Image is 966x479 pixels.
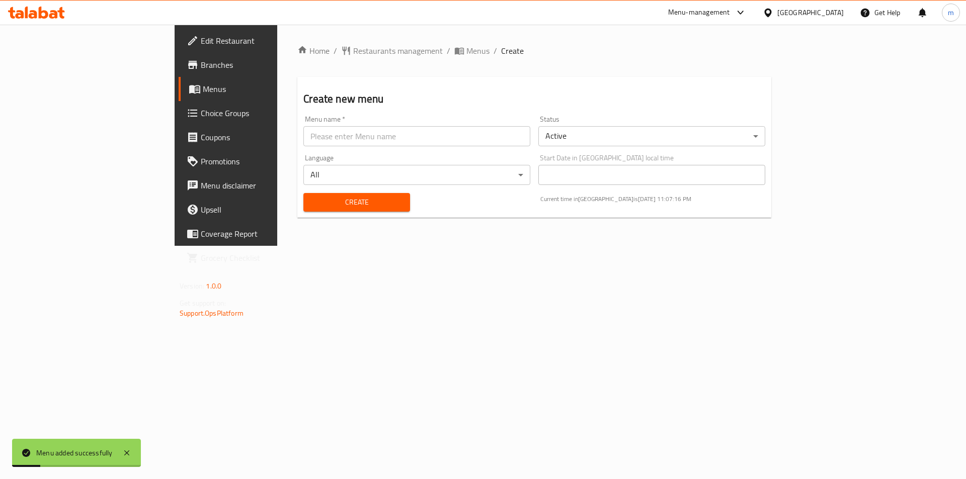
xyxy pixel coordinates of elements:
[179,125,336,149] a: Coupons
[303,126,530,146] input: Please enter Menu name
[353,45,443,57] span: Restaurants management
[668,7,730,19] div: Menu-management
[303,193,410,212] button: Create
[201,107,328,119] span: Choice Groups
[540,195,765,204] p: Current time in [GEOGRAPHIC_DATA] is [DATE] 11:07:16 PM
[538,126,765,146] div: Active
[179,53,336,77] a: Branches
[179,149,336,173] a: Promotions
[201,35,328,47] span: Edit Restaurant
[454,45,490,57] a: Menus
[201,179,328,191] span: Menu disclaimer
[179,29,336,53] a: Edit Restaurant
[180,279,204,293] span: Version:
[311,196,401,209] span: Create
[501,45,524,57] span: Create
[179,77,336,101] a: Menus
[179,246,336,270] a: Grocery Checklist
[297,45,771,57] nav: breadcrumb
[201,204,328,216] span: Upsell
[36,447,113,458] div: Menu added successfully
[201,228,328,240] span: Coverage Report
[447,45,450,57] li: /
[201,252,328,264] span: Grocery Checklist
[303,91,765,107] h2: Create new menu
[180,297,226,310] span: Get support on:
[179,222,336,246] a: Coverage Report
[303,165,530,185] div: All
[203,83,328,95] span: Menus
[948,7,954,18] span: m
[180,307,244,320] a: Support.OpsPlatform
[201,131,328,143] span: Coupons
[179,101,336,125] a: Choice Groups
[201,59,328,71] span: Branches
[777,7,844,18] div: [GEOGRAPHIC_DATA]
[179,198,336,222] a: Upsell
[341,45,443,57] a: Restaurants management
[466,45,490,57] span: Menus
[494,45,497,57] li: /
[206,279,221,293] span: 1.0.0
[179,173,336,198] a: Menu disclaimer
[201,155,328,167] span: Promotions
